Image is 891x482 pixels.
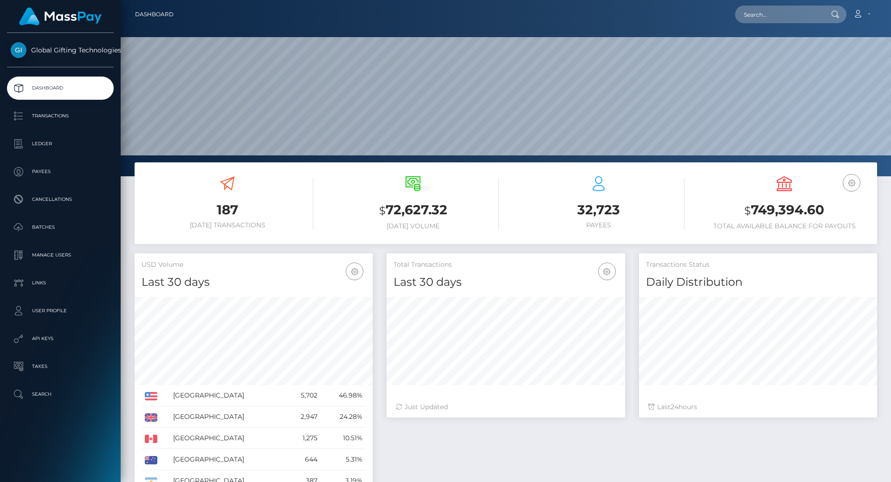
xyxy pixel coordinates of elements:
[286,449,321,470] td: 644
[286,406,321,428] td: 2,947
[394,260,618,270] h5: Total Transactions
[145,413,157,422] img: GB.png
[135,5,174,24] a: Dashboard
[142,274,366,290] h4: Last 30 days
[735,6,822,23] input: Search...
[11,360,110,373] p: Taxes
[145,435,157,443] img: CA.png
[170,385,286,406] td: [GEOGRAPHIC_DATA]
[513,221,684,229] h6: Payees
[7,355,114,378] a: Taxes
[7,271,114,295] a: Links
[394,274,618,290] h4: Last 30 days
[170,449,286,470] td: [GEOGRAPHIC_DATA]
[321,406,366,428] td: 24.28%
[11,42,26,58] img: Global Gifting Technologies Inc
[11,248,110,262] p: Manage Users
[19,7,102,26] img: MassPay Logo
[145,392,157,400] img: US.png
[170,428,286,449] td: [GEOGRAPHIC_DATA]
[7,46,114,54] span: Global Gifting Technologies Inc
[396,402,615,412] div: Just Updated
[744,204,751,217] small: $
[11,137,110,151] p: Ledger
[170,406,286,428] td: [GEOGRAPHIC_DATA]
[286,428,321,449] td: 1,275
[11,304,110,318] p: User Profile
[11,165,110,179] p: Payees
[11,276,110,290] p: Links
[7,383,114,406] a: Search
[513,201,684,219] h3: 32,723
[327,222,499,230] h6: [DATE] Volume
[646,260,870,270] h5: Transactions Status
[142,201,313,219] h3: 187
[646,274,870,290] h4: Daily Distribution
[698,222,870,230] h6: Total Available Balance for Payouts
[671,403,678,411] span: 24
[7,188,114,211] a: Cancellations
[7,104,114,128] a: Transactions
[142,260,366,270] h5: USD Volume
[698,201,870,220] h3: 749,394.60
[7,216,114,239] a: Batches
[7,160,114,183] a: Payees
[7,327,114,350] a: API Keys
[145,456,157,464] img: AU.png
[648,402,868,412] div: Last hours
[321,385,366,406] td: 46.98%
[11,81,110,95] p: Dashboard
[11,387,110,401] p: Search
[321,449,366,470] td: 5.31%
[321,428,366,449] td: 10.51%
[7,299,114,322] a: User Profile
[286,385,321,406] td: 5,702
[7,244,114,267] a: Manage Users
[11,220,110,234] p: Batches
[379,204,386,217] small: $
[7,132,114,155] a: Ledger
[11,332,110,346] p: API Keys
[7,77,114,100] a: Dashboard
[11,109,110,123] p: Transactions
[142,221,313,229] h6: [DATE] Transactions
[11,193,110,206] p: Cancellations
[327,201,499,220] h3: 72,627.32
